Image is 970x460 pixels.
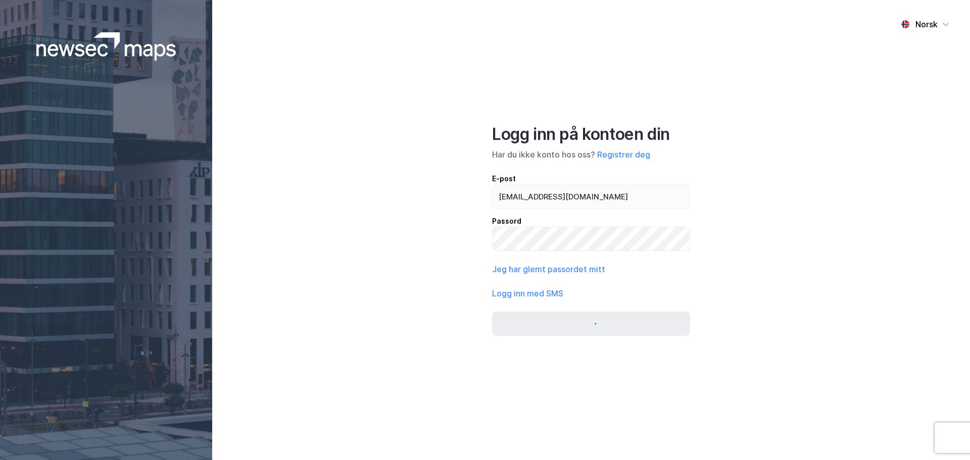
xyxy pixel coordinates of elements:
[915,18,938,30] div: Norsk
[492,215,690,227] div: Passord
[492,173,690,185] div: E-post
[492,124,690,144] div: Logg inn på kontoen din
[492,148,690,161] div: Har du ikke konto hos oss?
[492,263,605,275] button: Jeg har glemt passordet mitt
[597,148,650,161] button: Registrer deg
[919,412,970,460] iframe: Chat Widget
[492,287,563,299] button: Logg inn med SMS
[36,32,176,61] img: logoWhite.bf58a803f64e89776f2b079ca2356427.svg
